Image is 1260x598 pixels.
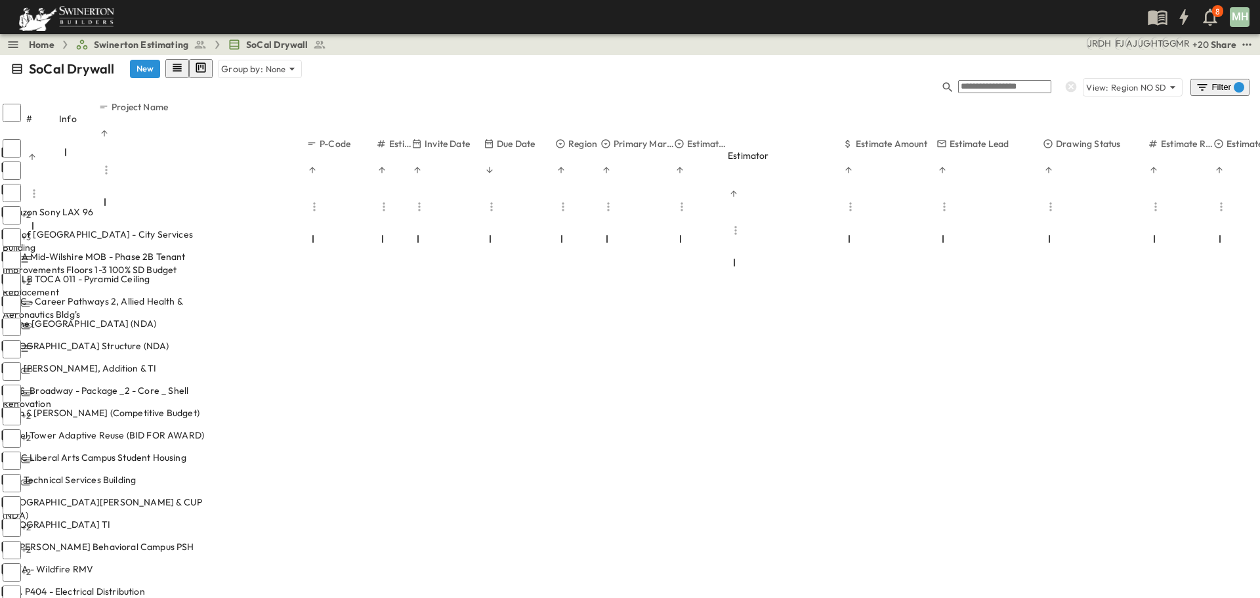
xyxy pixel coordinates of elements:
input: Select row [3,429,21,448]
input: Select row [3,228,21,247]
p: None [266,62,286,75]
span: OCFA - Wildfire RMV [3,563,93,576]
div: Info [59,100,98,137]
div: Haaris Tahmas (haaris.tahmas@swinerton.com) [1150,37,1164,50]
p: 8 [1215,7,1220,17]
div: table view [165,59,213,78]
a: Swinerton Estimating [75,38,207,51]
div: Joshua Russell (joshua.russell@swinerton.com) [1087,37,1098,50]
span: [GEOGRAPHIC_DATA] TI [3,518,110,531]
input: Select row [3,251,21,269]
span: LBCC Liberal Arts Campus Student Housing [3,451,186,464]
input: Select row [3,385,21,403]
input: Select row [3,496,21,515]
input: Select row [3,184,21,202]
input: Select all rows [3,104,21,122]
input: Select row [3,161,21,180]
div: Meghana Raj (meghana.raj@swinerton.com) [1175,37,1190,50]
input: Select row [3,340,21,358]
input: Select row [3,541,21,559]
div: Gerrad Gerber (gerrad.gerber@swinerton.com) [1162,37,1177,50]
a: Home [29,38,54,51]
p: SoCal Drywall [29,60,114,78]
div: Filter [1196,81,1244,94]
input: Select row [3,139,21,158]
input: Select row [3,452,21,470]
span: City of [GEOGRAPHIC_DATA] - City Services Building [3,228,205,254]
button: kanban view [189,59,213,78]
button: test [1239,37,1255,53]
span: SBVC - Career Pathways 2, Allied Health & Aeronautics Bldg's [3,295,205,321]
div: # [26,100,59,137]
h6: 1 [1236,96,1242,109]
span: Loeb & [PERSON_NAME] (Competitive Budget) [3,406,199,419]
button: row view [165,59,189,78]
span: USH Technical Services Building [3,473,136,486]
input: Select row [3,474,21,492]
div: Francisco J. Sanchez (frsanchez@swinerton.com) [1115,37,1124,50]
span: St. [PERSON_NAME] Behavioral Campus PSH [3,540,194,553]
p: + 20 [1192,38,1206,51]
button: Sort [98,127,110,139]
span: SoCal Drywall [246,38,308,51]
p: Project Name [112,100,168,114]
button: New [130,60,160,78]
span: JWA P404 - Electrical Distribution [3,585,145,598]
input: Select row [3,407,21,425]
a: SoCal Drywall [228,38,326,51]
input: Select row [3,295,21,314]
span: Amazon Sony LAX 96 [3,205,93,219]
input: Select row [3,206,21,224]
span: [GEOGRAPHIC_DATA] Structure (NDA) [3,339,169,352]
input: Select row [3,362,21,381]
button: Filter1 [1190,79,1249,96]
span: Celine [GEOGRAPHIC_DATA] (NDA) [3,317,156,330]
div: Daryll Hayward (daryll.hayward@swinerton.com) [1097,37,1111,50]
p: Group by: [221,62,263,75]
div: MH [1230,7,1249,27]
div: Jorge Garcia (jorgarcia@swinerton.com) [1138,37,1150,50]
input: Select row [3,563,21,582]
input: Select row [3,519,21,537]
span: Angel Tower Adaptive Reuse (BID FOR AWARD) [3,429,204,442]
span: USC [PERSON_NAME], Addition & TI [3,362,156,375]
p: Region NO SD [1111,81,1166,94]
div: Anthony Jimenez (anthony.jimenez@swinerton.com) [1125,37,1137,50]
span: [GEOGRAPHIC_DATA][PERSON_NAME] & CUP (NDA) [3,496,205,522]
div: Share [1211,38,1236,51]
span: Swinerton Estimating [94,38,188,51]
span: 801 S. Broadway - Package _2 - Core _ Shell Renovation [3,384,205,410]
nav: breadcrumbs [29,38,334,51]
span: UCLA Mid-Wilshire MOB - Phase 2B Tenant Improvements Floors 1-3 100% SD Budget [3,250,205,276]
button: MH [1228,6,1251,28]
p: View: [1086,81,1108,94]
span: CSULB TOCA 011 - Pyramid Ceiling Replacement [3,272,205,299]
input: Select row [3,318,21,336]
input: Select row [3,273,21,291]
img: 6c363589ada0b36f064d841b69d3a419a338230e66bb0a533688fa5cc3e9e735.png [16,3,117,31]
